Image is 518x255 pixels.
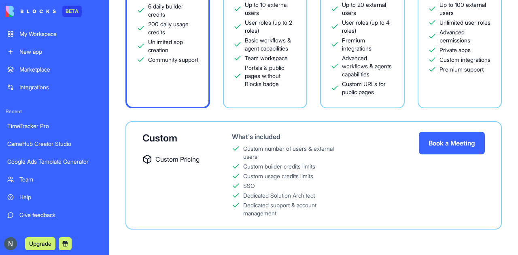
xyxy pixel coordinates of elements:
span: Private apps [439,46,471,54]
a: My Workspace [2,26,107,42]
div: Custom number of users & external users [243,145,345,161]
span: Basic workflows & agent capabilities [245,36,297,53]
a: GameHub Creator Studio [2,136,107,152]
span: Up to 100 external users [439,1,492,17]
span: Community support [148,56,198,64]
span: Unlimited user roles [439,19,490,27]
div: New app [19,48,102,56]
span: Advanced workflows & agents capabilities [342,54,394,78]
span: User roles (up to 2 roles) [245,19,297,35]
a: Google Ads Template Generator [2,154,107,170]
span: User roles (up to 4 roles) [342,19,394,35]
div: Dedicated Solution Architect [243,192,315,200]
div: Get Started [19,229,102,237]
img: logo [6,6,56,17]
div: Custom builder credits limits [243,162,315,171]
span: Custom integrations [439,56,490,64]
span: Custom Pricing [155,154,200,164]
a: New app [2,44,107,60]
span: Team workspace [245,54,288,62]
a: Team [2,171,107,188]
div: SSO [243,182,255,190]
span: Up to 20 external users [342,1,394,17]
img: ACg8ocJ9VPNtYlXAsY8izBO5hN6W0WVOcx_4_RR-4GcW2X8jo7icbA=s96-c [4,237,17,250]
span: Custom URLs for public pages [342,80,394,96]
a: Marketplace [2,61,107,78]
a: Get Started [2,225,107,241]
span: Recent [2,108,107,115]
div: Dedicated support & account management [243,201,345,217]
a: TimeTracker Pro [2,118,107,134]
span: Premium integrations [342,36,394,53]
a: Integrations [2,79,107,95]
span: Advanced permissions [439,28,492,44]
div: BETA [62,6,82,17]
div: Give feedback [19,211,102,219]
a: BETA [6,6,82,17]
div: Help [19,193,102,201]
a: Help [2,189,107,205]
div: What's included [232,132,345,141]
button: Upgrade [25,237,55,250]
div: Marketplace [19,65,102,74]
a: Give feedback [2,207,107,223]
div: Custom usage credits limits [243,172,313,180]
div: Custom [142,132,206,145]
div: Google Ads Template Generator [7,158,102,166]
div: Team [19,175,102,183]
a: Upgrade [25,239,55,247]
span: 6 daily builder credits [148,2,199,19]
button: Book a Meeting [419,132,485,154]
span: Portals & public pages without Blocks badge [245,64,297,88]
span: 200 daily usage credits [148,20,199,36]
span: Up to 10 external users [245,1,297,17]
div: Integrations [19,83,102,91]
div: GameHub Creator Studio [7,140,102,148]
div: My Workspace [19,30,102,38]
span: Premium support [439,65,484,74]
div: TimeTracker Pro [7,122,102,130]
span: Unlimited app creation [148,38,199,54]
